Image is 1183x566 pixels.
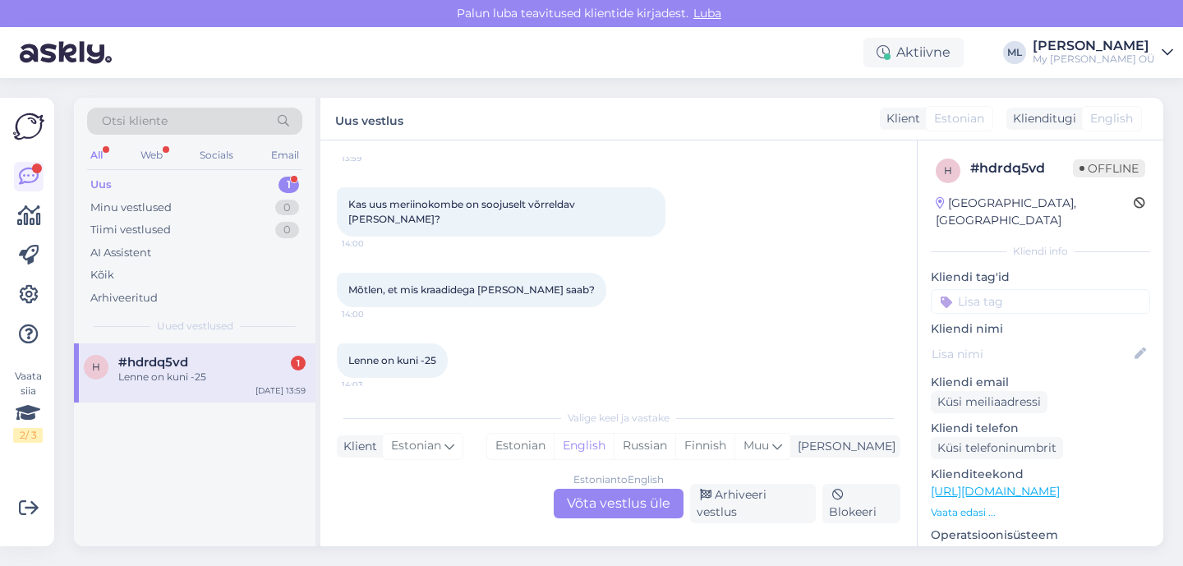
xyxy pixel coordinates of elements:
p: Vaata edasi ... [931,505,1150,520]
div: Aktiivne [863,38,964,67]
div: Arhiveeri vestlus [690,484,816,523]
input: Lisa tag [931,289,1150,314]
p: Operatsioonisüsteem [931,527,1150,544]
div: Klient [880,110,920,127]
span: English [1090,110,1133,127]
div: # hdrdq5vd [970,159,1073,178]
span: Luba [688,6,726,21]
span: Estonian [934,110,984,127]
div: 1 [278,177,299,193]
div: Lenne on kuni -25 [118,370,306,384]
span: Estonian [391,437,441,455]
div: Web [137,145,166,166]
div: Võta vestlus üle [554,489,684,518]
div: Klient [337,438,377,455]
p: Kliendi telefon [931,420,1150,437]
span: Muu [743,438,769,453]
div: 2 / 3 [13,428,43,443]
div: Tiimi vestlused [90,222,171,238]
span: 13:59 [342,152,403,164]
div: [GEOGRAPHIC_DATA], [GEOGRAPHIC_DATA] [936,195,1134,229]
div: Klienditugi [1006,110,1076,127]
div: Email [268,145,302,166]
span: Otsi kliente [102,113,168,130]
div: 1 [291,356,306,370]
div: [PERSON_NAME] [1033,39,1155,53]
span: Mõtlen, et mis kraadidega [PERSON_NAME] saab? [348,283,595,296]
span: #hdrdq5vd [118,355,188,370]
a: [PERSON_NAME]My [PERSON_NAME] OÜ [1033,39,1173,66]
span: Offline [1073,159,1145,177]
span: Lenne on kuni -25 [348,354,436,366]
div: Finnish [675,434,734,458]
span: h [944,164,952,177]
div: [DATE] 13:59 [255,384,306,397]
span: 14:03 [342,379,403,391]
div: ML [1003,41,1026,64]
span: 14:00 [342,308,403,320]
img: Askly Logo [13,111,44,142]
div: All [87,145,106,166]
div: [PERSON_NAME] [791,438,895,455]
p: Kliendi email [931,374,1150,391]
div: Blokeeri [822,484,900,523]
label: Uus vestlus [335,108,403,130]
div: English [554,434,614,458]
div: Kõik [90,267,114,283]
div: Vaata siia [13,369,43,443]
div: Socials [196,145,237,166]
span: 14:00 [342,237,403,250]
div: Arhiveeritud [90,290,158,306]
p: Klienditeekond [931,466,1150,483]
div: Valige keel ja vastake [337,411,900,426]
p: Kliendi tag'id [931,269,1150,286]
p: iPhone OS 18.5 [931,544,1150,561]
div: Estonian [487,434,554,458]
div: Küsi meiliaadressi [931,391,1047,413]
p: Kliendi nimi [931,320,1150,338]
div: Kliendi info [931,244,1150,259]
div: AI Assistent [90,245,151,261]
div: Russian [614,434,675,458]
div: Uus [90,177,112,193]
a: [URL][DOMAIN_NAME] [931,484,1060,499]
div: My [PERSON_NAME] OÜ [1033,53,1155,66]
div: Küsi telefoninumbrit [931,437,1063,459]
div: Minu vestlused [90,200,172,216]
span: Uued vestlused [157,319,233,334]
span: Kas uus meriinokombe on soojuselt võrreldav [PERSON_NAME]? [348,198,578,225]
div: 0 [275,200,299,216]
input: Lisa nimi [932,345,1131,363]
div: 0 [275,222,299,238]
span: h [92,361,100,373]
div: Estonian to English [573,472,664,487]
